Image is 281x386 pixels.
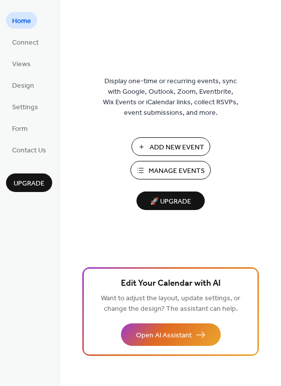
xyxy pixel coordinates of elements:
[143,195,199,209] span: 🚀 Upgrade
[101,292,240,316] span: Want to adjust the layout, update settings, or change the design? The assistant can help.
[6,12,37,29] a: Home
[12,124,28,134] span: Form
[6,34,45,50] a: Connect
[6,120,34,136] a: Form
[12,145,46,156] span: Contact Us
[130,161,211,179] button: Manage Events
[6,55,37,72] a: Views
[103,76,238,118] span: Display one-time or recurring events, sync with Google, Outlook, Zoom, Eventbrite, Wix Events or ...
[6,77,40,93] a: Design
[121,277,221,291] span: Edit Your Calendar with AI
[14,178,45,189] span: Upgrade
[121,323,221,346] button: Open AI Assistant
[136,330,192,341] span: Open AI Assistant
[12,16,31,27] span: Home
[6,173,52,192] button: Upgrade
[131,137,210,156] button: Add New Event
[6,141,52,158] a: Contact Us
[149,166,205,176] span: Manage Events
[136,191,205,210] button: 🚀 Upgrade
[150,142,204,153] span: Add New Event
[12,102,38,113] span: Settings
[12,38,39,48] span: Connect
[12,81,34,91] span: Design
[12,59,31,70] span: Views
[6,98,44,115] a: Settings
